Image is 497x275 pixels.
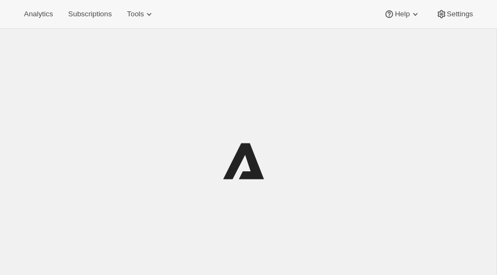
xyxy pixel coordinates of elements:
span: Subscriptions [68,10,112,18]
button: Tools [120,7,161,22]
button: Analytics [17,7,59,22]
span: Tools [127,10,144,18]
button: Settings [429,7,480,22]
button: Help [377,7,427,22]
button: Subscriptions [62,7,118,22]
span: Analytics [24,10,53,18]
span: Settings [447,10,473,18]
span: Help [395,10,409,18]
